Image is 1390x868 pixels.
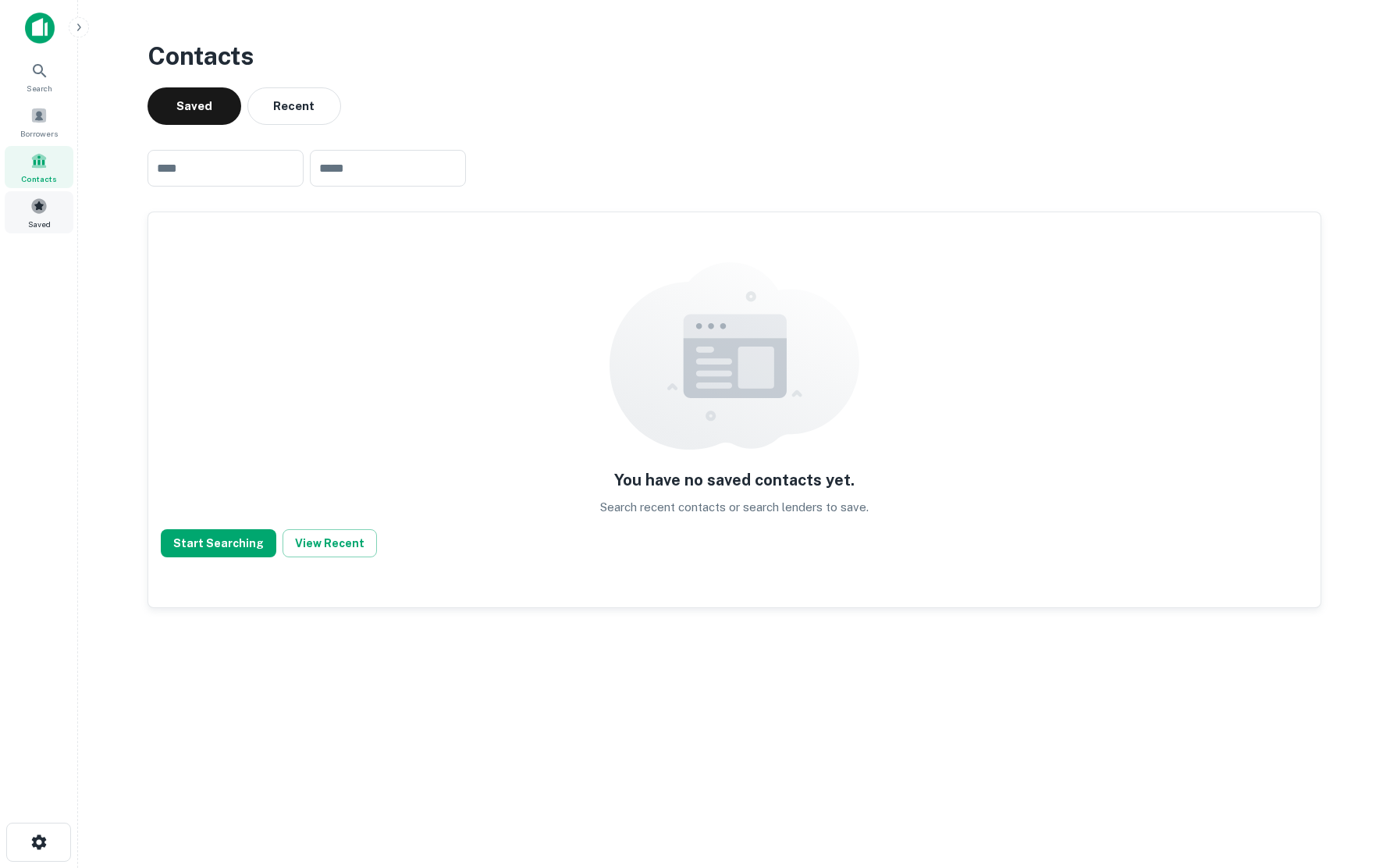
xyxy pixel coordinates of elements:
button: Recent [247,87,341,125]
span: Search [27,82,52,94]
span: Borrowers [20,127,58,140]
a: Saved [5,191,73,233]
button: View Recent [283,529,377,557]
a: Search [5,55,73,98]
button: Saved [148,87,241,125]
img: empty content [610,262,859,450]
img: capitalize-icon.png [25,12,55,44]
h3: Contacts [148,37,1321,75]
h5: You have no saved contacts yet. [614,468,855,492]
a: Borrowers [5,101,73,143]
span: Contacts [21,173,57,185]
iframe: Chat Widget [1312,743,1390,818]
span: Saved [28,218,51,230]
a: Contacts [5,146,73,188]
button: Start Searching [161,529,276,557]
p: Search recent contacts or search lenders to save. [600,498,869,517]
